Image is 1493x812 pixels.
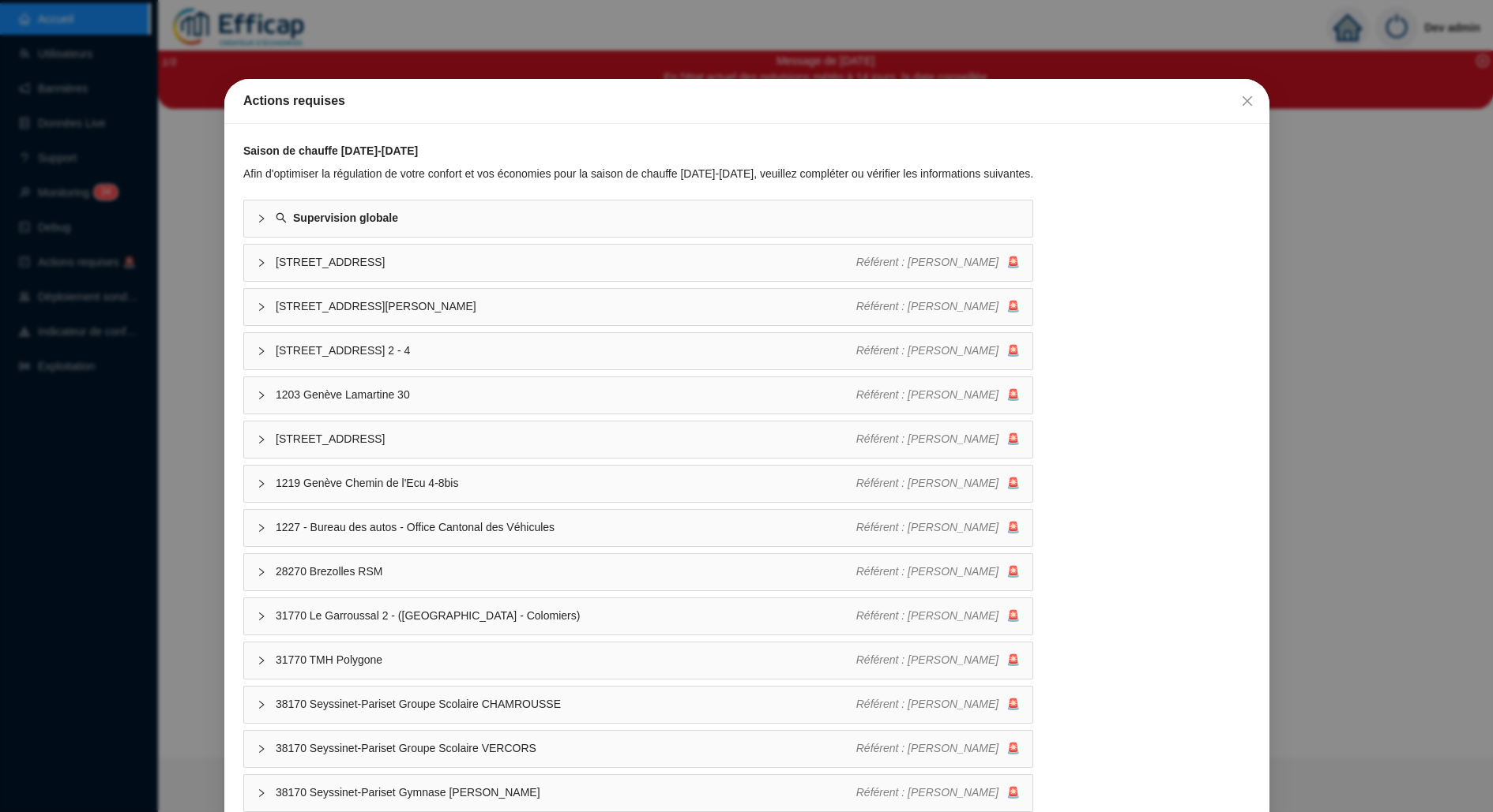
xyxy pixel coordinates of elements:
[856,784,1020,801] div: 🚨
[856,742,998,754] span: Référent : [PERSON_NAME]
[856,652,1020,668] div: 🚨
[244,333,1032,369] div: [STREET_ADDRESS] 2 - 4Référent : [PERSON_NAME]🚨
[243,92,1250,110] div: Actions requises
[856,521,998,533] span: Référent : [PERSON_NAME]
[244,642,1032,679] div: 31770 TMH PolygoneRéférent : [PERSON_NAME]🚨
[1235,88,1260,114] button: Close
[856,256,998,268] span: Référent : [PERSON_NAME]
[257,523,266,533] span: collapsed
[276,696,856,713] span: 38170 Seyssinet-Pariset Groupe Scolaire CHAMROUSSE
[244,687,1032,723] div: 38170 Seyssinet-Pariset Groupe Scolaire CHAMROUSSERéférent : [PERSON_NAME]🚨
[1241,95,1254,107] span: close
[276,475,856,492] span: 1219 Genève Chemin de l'Ecu 4-8bis
[244,200,1032,237] div: Supervision globale
[244,421,1032,458] div: [STREET_ADDRESS]Référent : [PERSON_NAME]🚨
[856,342,1020,359] div: 🚨
[244,598,1032,634] div: 31770 Le Garroussal 2 - ([GEOGRAPHIC_DATA] - Colomiers)Référent : [PERSON_NAME]🚨
[276,519,856,536] span: 1227 - Bureau des autos - Office Cantonal des Véhicules
[244,245,1032,281] div: [STREET_ADDRESS]Référent : [PERSON_NAME]🚨
[276,342,856,359] span: [STREET_ADDRESS] 2 - 4
[257,258,266,268] span: collapsed
[276,298,856,315] span: [STREET_ADDRESS][PERSON_NAME]
[856,344,998,357] span: Référent : [PERSON_NAME]
[293,211,398,224] strong: Supervision globale
[257,612,266,621] span: collapsed
[257,435,266,444] span: collapsed
[856,388,998,401] span: Référent : [PERSON_NAME]
[276,608,856,624] span: 31770 Le Garroussal 2 - ([GEOGRAPHIC_DATA] - Colomiers)
[244,289,1032,325] div: [STREET_ADDRESS][PERSON_NAME]Référent : [PERSON_NAME]🚨
[257,346,266,356] span: collapsed
[856,475,1020,492] div: 🚨
[856,300,998,312] span: Référent : [PERSON_NAME]
[257,214,266,223] span: collapsed
[276,387,856,403] span: 1203 Genève Lamartine 30
[856,698,998,710] span: Référent : [PERSON_NAME]
[856,298,1020,315] div: 🚨
[856,431,1020,447] div: 🚨
[244,466,1032,502] div: 1219 Genève Chemin de l'Ecu 4-8bisRéférent : [PERSON_NAME]🚨
[856,563,1020,580] div: 🚨
[276,563,856,580] span: 28270 Brezolles RSM
[856,519,1020,536] div: 🚨
[244,775,1032,811] div: 38170 Seyssinet-Pariset Gymnase [PERSON_NAME]Référent : [PERSON_NAME]🚨
[257,788,266,798] span: collapsed
[856,609,998,622] span: Référent : [PERSON_NAME]
[244,554,1032,590] div: 28270 Brezolles RSMRéférent : [PERSON_NAME]🚨
[856,565,998,578] span: Référent : [PERSON_NAME]
[856,786,998,799] span: Référent : [PERSON_NAME]
[856,653,998,666] span: Référent : [PERSON_NAME]
[243,144,418,157] strong: Saison de chauffe [DATE]-[DATE]
[244,731,1032,767] div: 38170 Seyssinet-Pariset Groupe Scolaire VERCORSRéférent : [PERSON_NAME]🚨
[856,432,998,445] span: Référent : [PERSON_NAME]
[276,652,856,668] span: 31770 TMH Polygone
[856,387,1020,403] div: 🚨
[1235,95,1260,107] span: Fermer
[257,700,266,709] span: collapsed
[244,377,1032,413] div: 1203 Genève Lamartine 30Référent : [PERSON_NAME]🚨
[244,510,1032,546] div: 1227 - Bureau des autos - Office Cantonal des VéhiculesRéférent : [PERSON_NAME]🚨
[257,302,266,312] span: collapsed
[276,784,856,801] span: 38170 Seyssinet-Pariset Gymnase [PERSON_NAME]
[856,477,998,489] span: Référent : [PERSON_NAME]
[257,744,266,754] span: collapsed
[276,740,856,757] span: 38170 Seyssinet-Pariset Groupe Scolaire VERCORS
[856,740,1020,757] div: 🚨
[276,254,856,271] span: [STREET_ADDRESS]
[856,254,1020,271] div: 🚨
[243,166,1033,182] div: Afin d'optimiser la régulation de votre confort et vos économies pour la saison de chauffe [DATE]...
[257,479,266,488] span: collapsed
[257,567,266,577] span: collapsed
[257,656,266,665] span: collapsed
[276,212,287,223] span: search
[856,696,1020,713] div: 🚨
[257,391,266,400] span: collapsed
[856,608,1020,624] div: 🚨
[276,431,856,447] span: [STREET_ADDRESS]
